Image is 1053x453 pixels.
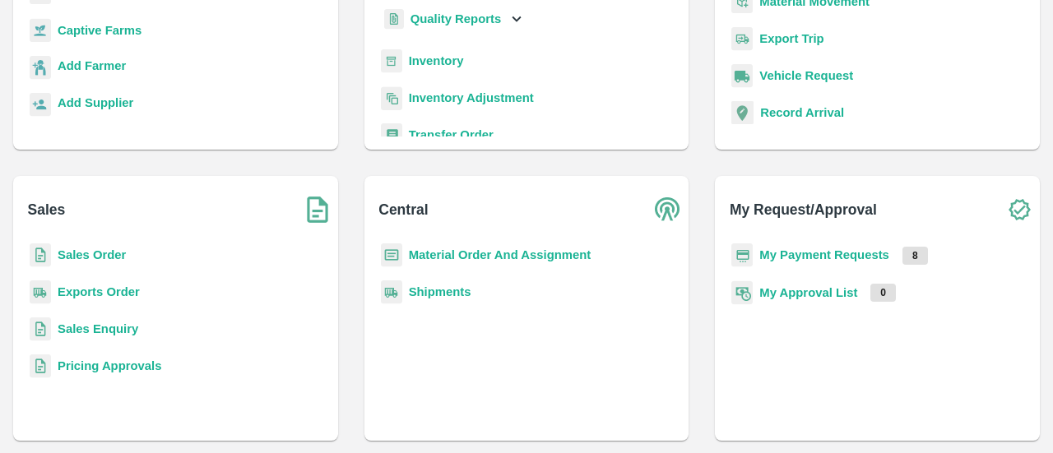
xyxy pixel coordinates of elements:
a: Add Supplier [58,94,133,116]
a: Sales Order [58,248,126,261]
img: sales [30,243,51,267]
img: check [999,189,1040,230]
img: recordArrival [731,101,754,124]
a: Inventory Adjustment [409,91,534,104]
div: Quality Reports [381,2,526,36]
p: 8 [902,247,928,265]
img: supplier [30,93,51,117]
img: whTransfer [381,123,402,147]
a: My Payment Requests [759,248,889,261]
b: Quality Reports [411,12,502,25]
img: harvest [30,18,51,43]
a: Pricing Approvals [58,359,161,372]
img: inventory [381,86,402,110]
img: vehicle [731,64,753,88]
img: central [647,189,689,230]
img: farmer [30,56,51,80]
img: sales [30,317,51,341]
a: Record Arrival [760,106,844,119]
img: delivery [731,27,753,51]
img: approval [731,280,753,305]
a: Sales Enquiry [58,322,138,335]
b: My Request/Approval [730,198,877,221]
a: Captive Farms [58,24,141,37]
img: payment [731,243,753,267]
img: soSales [297,189,338,230]
a: Inventory [409,54,464,67]
b: Add Supplier [58,96,133,109]
b: Central [378,198,428,221]
img: qualityReport [384,9,404,30]
img: whInventory [381,49,402,73]
p: 0 [870,284,896,302]
a: Shipments [409,285,471,298]
img: sales [30,354,51,378]
a: Vehicle Request [759,69,853,82]
a: Exports Order [58,285,140,298]
a: Export Trip [759,32,823,45]
a: My Approval List [759,286,857,299]
a: Transfer Order [409,128,494,141]
img: shipments [30,280,51,304]
b: Add Farmer [58,59,126,72]
a: Add Farmer [58,57,126,79]
img: shipments [381,280,402,304]
a: Material Order And Assignment [409,248,591,261]
img: centralMaterial [381,243,402,267]
b: Sales [28,198,66,221]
